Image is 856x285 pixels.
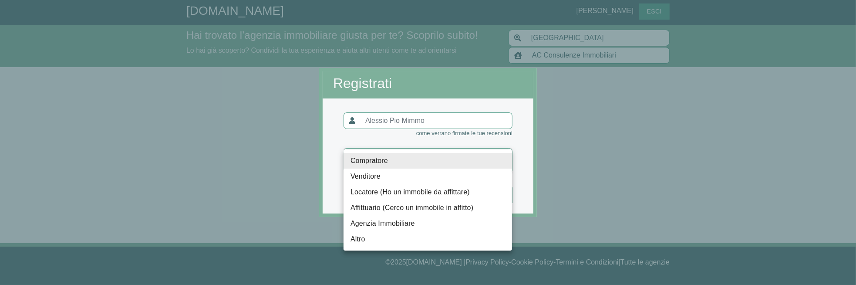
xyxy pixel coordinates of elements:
li: Venditore [344,169,512,184]
li: Locatore (Ho un immobile da affittare) [344,184,512,200]
li: Altro [344,231,512,247]
li: Compratore [344,153,512,169]
li: Agenzia Immobiliare [344,216,512,231]
li: Affittuario (Cerco un immobile in affitto) [344,200,512,216]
